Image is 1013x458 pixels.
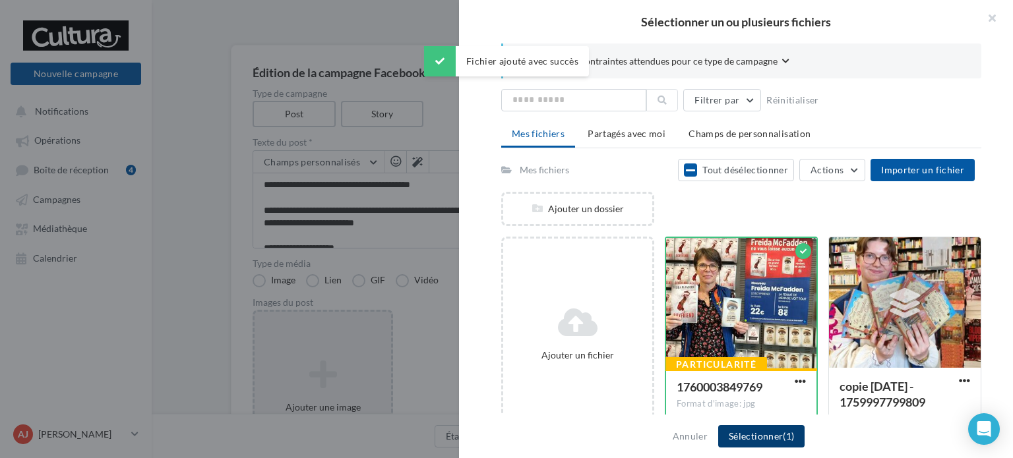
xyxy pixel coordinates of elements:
[512,128,565,139] span: Mes fichiers
[683,89,761,111] button: Filtrer par
[677,398,806,410] div: Format d'image: jpg
[524,54,789,71] button: Consulter les contraintes attendues pour ce type de campagne
[783,430,794,442] span: (1)
[968,413,1000,445] div: Open Intercom Messenger
[424,46,589,76] div: Fichier ajouté avec succès
[503,202,652,215] div: Ajouter un dossier
[718,425,805,447] button: Sélectionner(1)
[840,379,925,409] span: copie 09-10-2025 - 1759997799809
[799,159,865,181] button: Actions
[480,16,992,28] h2: Sélectionner un ou plusieurs fichiers
[524,55,778,68] span: Consulter les contraintes attendues pour ce type de campagne
[761,92,824,108] button: Réinitialiser
[588,128,665,139] span: Partagés avec moi
[665,357,767,372] div: Particularité
[508,349,647,362] div: Ajouter un fichier
[520,163,569,177] div: Mes fichiers
[667,428,713,444] button: Annuler
[881,164,964,175] span: Importer un fichier
[677,380,762,394] span: 1760003849769
[871,159,975,181] button: Importer un fichier
[840,413,970,425] div: Format d'image: jpeg
[811,164,844,175] span: Actions
[678,159,794,181] button: Tout désélectionner
[689,128,811,139] span: Champs de personnalisation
